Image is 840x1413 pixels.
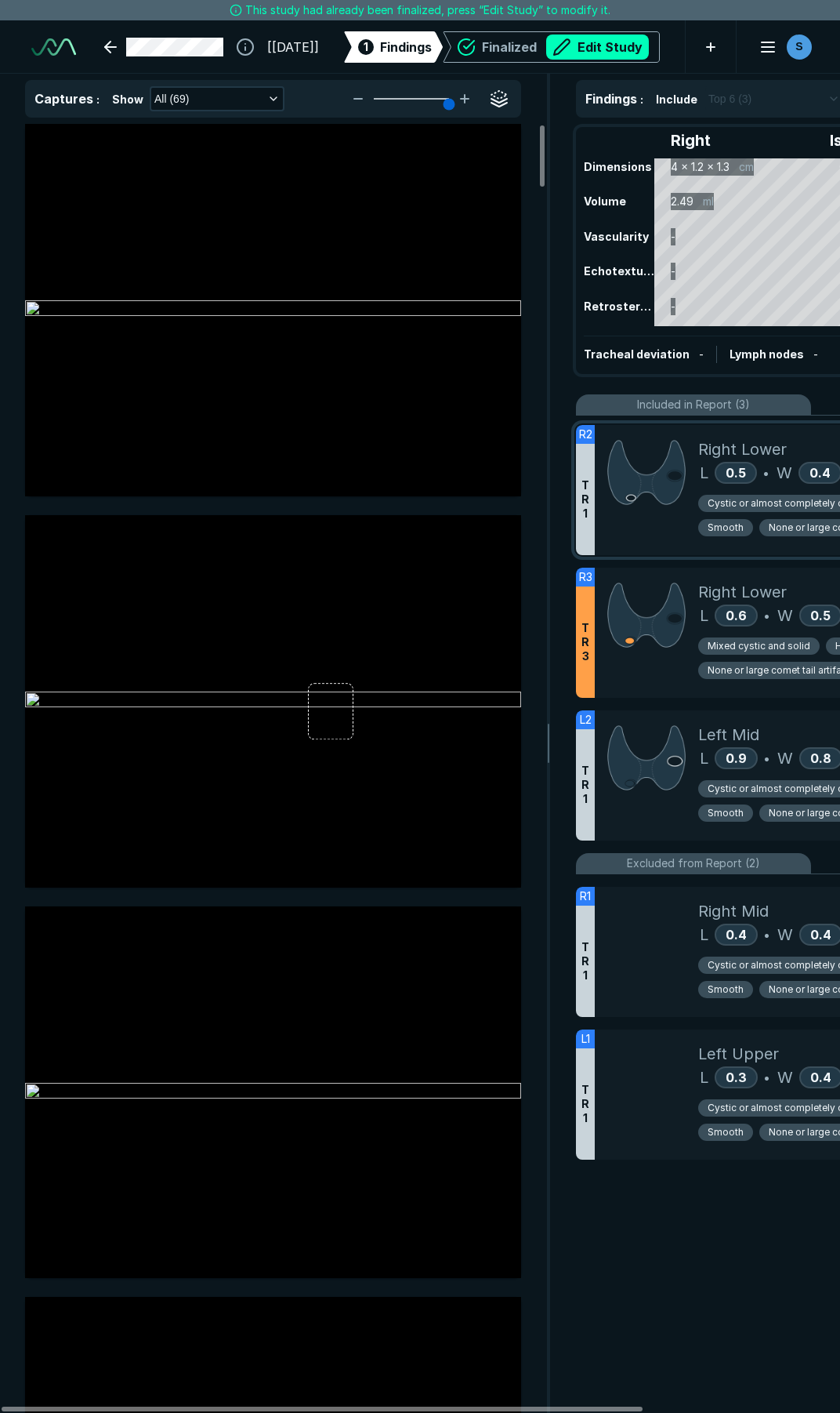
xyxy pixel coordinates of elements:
span: L1 [581,1030,590,1048]
span: Smooth [708,1125,744,1139]
span: W [777,604,793,627]
span: W [777,746,793,770]
span: - [813,347,818,361]
span: Smooth [708,983,744,997]
span: Smooth [708,806,744,820]
span: Lymph nodes [730,347,804,361]
span: Findings [380,38,432,56]
span: • [764,749,769,768]
span: Excluded from Report (2) [627,855,760,872]
img: 855xMuAAAABklEQVQDAM57mfaMCROQAAAAAElFTkSuQmCC [607,580,686,650]
span: L [700,746,708,770]
div: Finalized [482,35,649,60]
span: [[DATE]] [267,38,319,56]
span: 0.4 [809,465,831,481]
span: Right Mid [698,899,769,923]
span: 0.5 [810,608,831,623]
span: Findings [585,91,637,107]
span: 0.6 [726,608,747,623]
span: This study had already been finalized, press “Edit Study” to modify it. [245,2,610,19]
span: • [764,925,769,944]
span: Mixed cystic and solid [708,639,810,653]
span: W [777,923,793,946]
img: See-Mode Logo [31,36,76,58]
span: T R 1 [581,1083,589,1125]
span: T R 1 [581,764,589,806]
div: FinalizedEdit Study [443,31,660,63]
button: Edit Study [546,35,649,60]
img: 17a35cb3-79ac-4253-93d0-56175ee8c79c [25,692,521,710]
span: 0.4 [726,927,747,943]
span: : [96,93,100,106]
span: Include [656,91,697,107]
span: Right Lower [698,438,787,461]
img: vmMAAAAASUVORK5CYII= [607,438,686,507]
span: All (69) [154,90,189,107]
span: Captures [34,91,93,107]
span: 0.8 [810,750,831,766]
span: S [795,38,802,55]
span: 0.5 [726,465,746,481]
span: • [764,606,769,625]
span: 0.4 [810,927,831,943]
span: W [777,461,792,485]
img: 4uX03sAAAAGSURBVAMA62Oa9iL97ZcAAAAASUVORK5CYII= [607,723,686,793]
div: avatar-name [787,35,812,60]
span: - [699,347,704,361]
span: R1 [580,888,591,905]
a: See-Mode Logo [25,30,82,64]
span: Show [112,91,143,107]
span: T R 1 [581,940,589,983]
img: 128bf32d-706f-4d3f-b367-8423f6cc1a03 [25,1083,521,1102]
span: 1 [364,38,368,55]
span: • [764,1068,769,1087]
span: R2 [579,426,592,443]
span: W [777,1066,793,1089]
span: R3 [579,568,592,586]
span: L [700,1066,708,1089]
span: Tracheal deviation [584,347,690,361]
span: T R 1 [581,478,589,521]
span: • [763,463,769,482]
span: Included in Report (3) [637,396,750,413]
span: T R 3 [581,621,589,663]
button: avatar-name [749,31,815,63]
span: 0.4 [810,1070,831,1085]
img: caf1ee4d-f116-4175-8cf9-6f022ff21d93 [25,300,521,319]
span: L [700,461,708,485]
span: Left Upper [698,1042,779,1066]
span: Left Mid [698,723,759,746]
span: 0.3 [726,1070,747,1085]
span: Smooth [708,521,744,535]
span: Top 6 (3) [708,90,751,107]
span: Right Lower [698,580,787,604]
span: L2 [580,711,592,728]
div: 1Findings [344,31,443,63]
span: L [700,923,708,946]
span: L [700,604,708,627]
span: 0.9 [726,750,747,766]
span: : [640,93,643,106]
